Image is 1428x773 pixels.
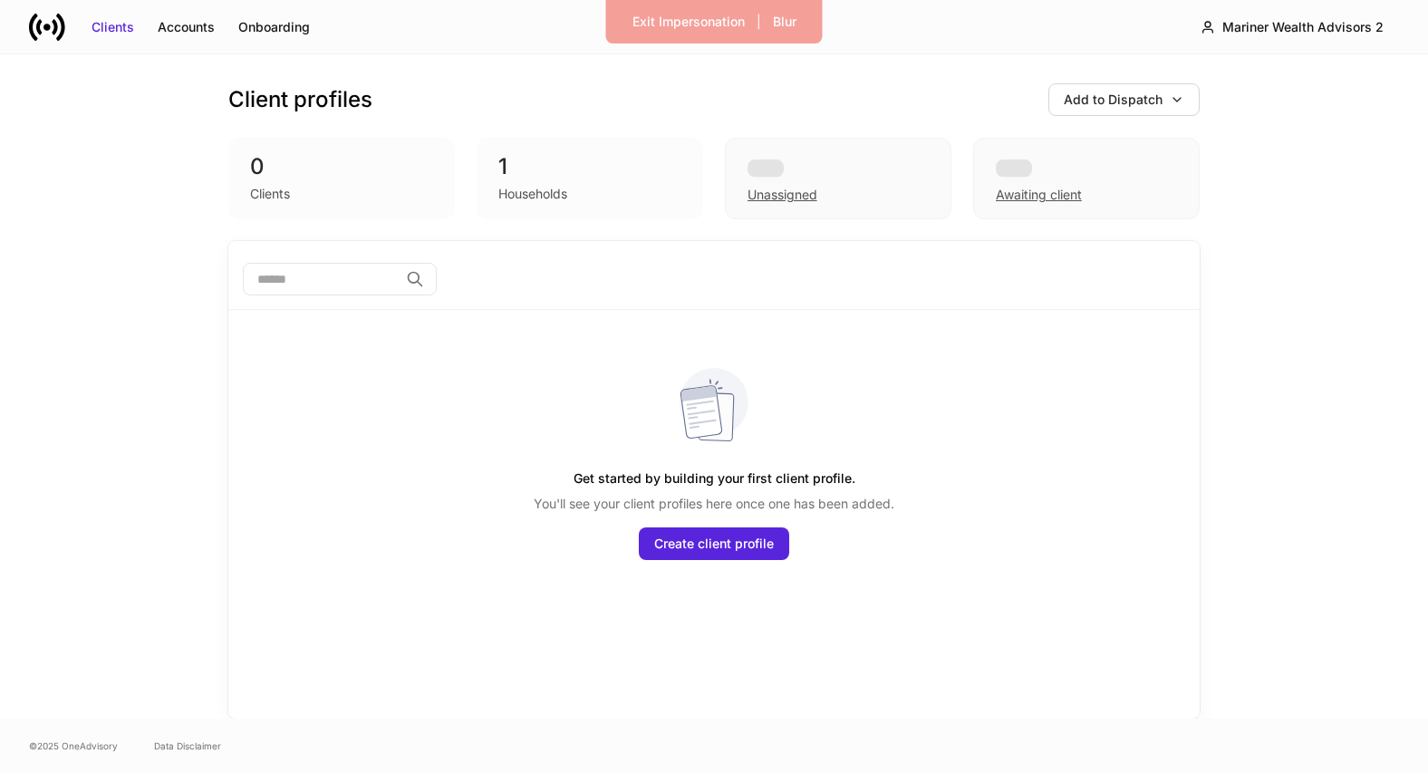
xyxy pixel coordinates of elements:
span: © 2025 OneAdvisory [29,739,118,753]
div: Households [498,185,567,203]
button: Onboarding [227,13,322,42]
div: Mariner Wealth Advisors 2 [1222,18,1384,36]
button: Mariner Wealth Advisors 2 [1185,11,1399,43]
button: Clients [80,13,146,42]
div: Unassigned [725,138,951,219]
button: Create client profile [639,527,789,560]
div: Awaiting client [996,186,1082,204]
div: Onboarding [238,18,310,36]
h3: Client profiles [228,85,372,114]
div: Create client profile [654,535,774,553]
p: You'll see your client profiles here once one has been added. [534,495,894,513]
div: 0 [250,152,433,181]
button: Exit Impersonation [621,7,757,36]
div: Unassigned [748,186,817,204]
button: Add to Dispatch [1048,83,1200,116]
div: Add to Dispatch [1064,91,1163,109]
div: Exit Impersonation [632,13,745,31]
div: Clients [92,18,134,36]
button: Blur [761,7,808,36]
h5: Get started by building your first client profile. [574,462,855,495]
div: 1 [498,152,681,181]
div: Awaiting client [973,138,1200,219]
div: Accounts [158,18,215,36]
a: Data Disclaimer [154,739,221,753]
button: Accounts [146,13,227,42]
div: Blur [773,13,796,31]
div: Clients [250,185,290,203]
